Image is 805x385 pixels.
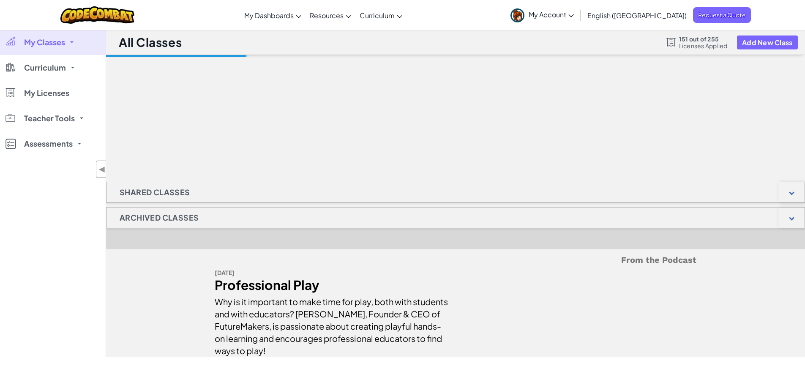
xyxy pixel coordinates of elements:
span: My Licenses [24,89,69,97]
span: My Dashboards [244,11,294,20]
span: 151 out of 255 [679,35,728,42]
div: Professional Play [215,279,449,291]
h1: Shared Classes [106,182,203,203]
span: Curriculum [24,64,66,71]
span: My Classes [24,38,65,46]
img: avatar [510,8,524,22]
span: English ([GEOGRAPHIC_DATA]) [587,11,687,20]
span: Assessments [24,140,73,147]
span: ◀ [98,163,106,175]
a: My Dashboards [240,4,306,27]
span: Licenses Applied [679,42,728,49]
a: Curriculum [355,4,407,27]
a: My Account [506,2,578,28]
a: Resources [306,4,355,27]
span: Teacher Tools [24,115,75,122]
button: Add New Class [737,35,798,49]
div: Why is it important to make time for play, both with students and with educators? [PERSON_NAME], ... [215,291,449,357]
span: Resources [310,11,344,20]
a: Request a Quote [693,7,751,23]
div: [DATE] [215,267,449,279]
span: My Account [529,10,574,19]
span: Curriculum [360,11,395,20]
img: CodeCombat logo [60,6,134,24]
a: English ([GEOGRAPHIC_DATA]) [583,4,691,27]
h1: All Classes [119,34,182,50]
h1: Archived Classes [106,207,212,228]
h5: From the Podcast [215,254,696,267]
